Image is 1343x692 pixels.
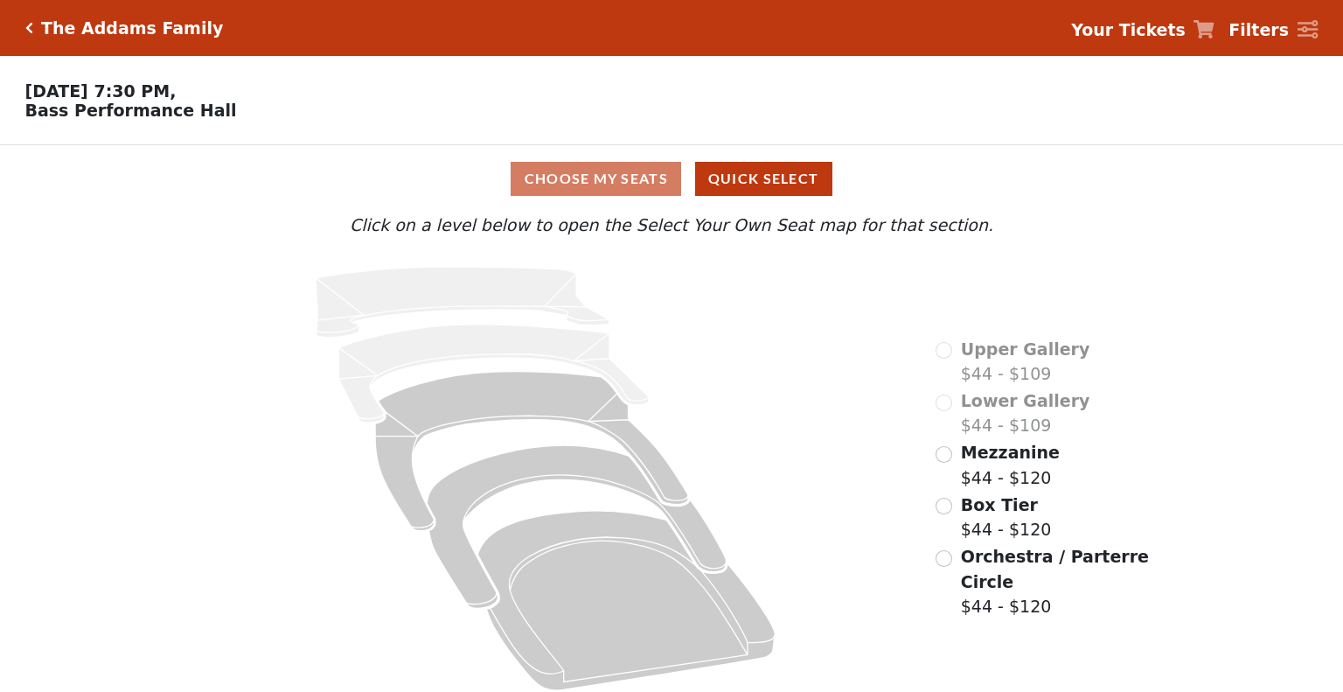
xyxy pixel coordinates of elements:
[478,511,776,690] path: Orchestra / Parterre Circle - Seats Available: 75
[961,495,1038,514] span: Box Tier
[961,391,1090,410] span: Lower Gallery
[961,547,1149,591] span: Orchestra / Parterre Circle
[1071,20,1186,39] strong: Your Tickets
[316,267,609,338] path: Upper Gallery - Seats Available: 0
[1228,20,1289,39] strong: Filters
[961,493,1052,542] label: $44 - $120
[961,440,1060,490] label: $44 - $120
[961,388,1090,438] label: $44 - $109
[961,337,1090,387] label: $44 - $109
[695,162,832,196] button: Quick Select
[180,213,1163,238] p: Click on a level below to open the Select Your Own Seat map for that section.
[961,544,1152,619] label: $44 - $120
[41,18,223,38] h5: The Addams Family
[25,22,33,34] a: Click here to go back to filters
[961,443,1060,462] span: Mezzanine
[961,339,1090,359] span: Upper Gallery
[1071,17,1214,43] a: Your Tickets
[1228,17,1318,43] a: Filters
[338,325,649,423] path: Lower Gallery - Seats Available: 0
